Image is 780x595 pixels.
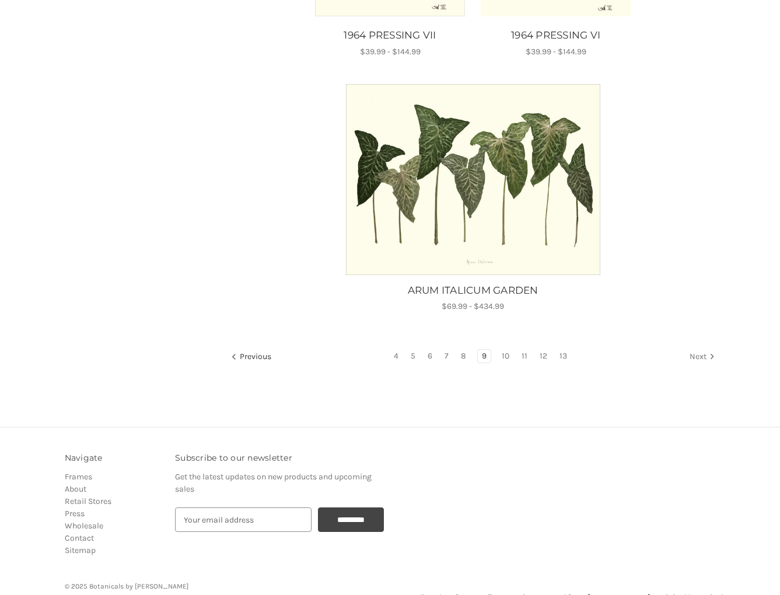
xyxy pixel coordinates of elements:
img: Unframed [336,84,610,275]
a: Retail Stores [65,496,111,506]
a: ARUM ITALICUM GARDEN, Price range from $69.99 to $434.99 [330,283,616,298]
a: Page 12 of 10 [536,350,551,363]
a: Sitemap [65,545,96,555]
a: ARUM ITALICUM GARDEN, Price range from $69.99 to $434.99 [331,84,614,275]
a: Next [685,350,715,365]
a: Page 4 of 10 [390,350,403,363]
a: Page 9 of 10 [478,350,491,363]
span: $69.99 - $434.99 [442,301,504,311]
nav: pagination [230,349,716,366]
a: Page 8 of 10 [457,350,470,363]
h3: Navigate [65,452,163,464]
a: Page 5 of 10 [407,350,419,363]
a: Page 11 of 10 [517,350,531,363]
a: Contact [65,533,94,543]
a: Frames [65,472,92,482]
a: Page 7 of 10 [440,350,453,363]
input: Your email address [175,507,312,532]
a: Page 13 of 10 [555,350,571,363]
a: Previous [231,350,275,365]
a: 1964 PRESSING VII, Price range from $39.99 to $144.99 [313,28,467,43]
a: About [65,484,86,494]
p: © 2025 Botanicals by [PERSON_NAME] [65,581,716,591]
a: 1964 PRESSING VI, Price range from $39.99 to $144.99 [479,28,632,43]
p: Get the latest updates on new products and upcoming sales [175,471,384,495]
a: Page 6 of 10 [424,350,436,363]
h3: Subscribe to our newsletter [175,452,384,464]
span: $39.99 - $144.99 [526,47,586,57]
a: Page 10 of 10 [498,350,513,363]
a: Press [65,509,85,519]
a: Wholesale [65,521,103,531]
span: $39.99 - $144.99 [360,47,421,57]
